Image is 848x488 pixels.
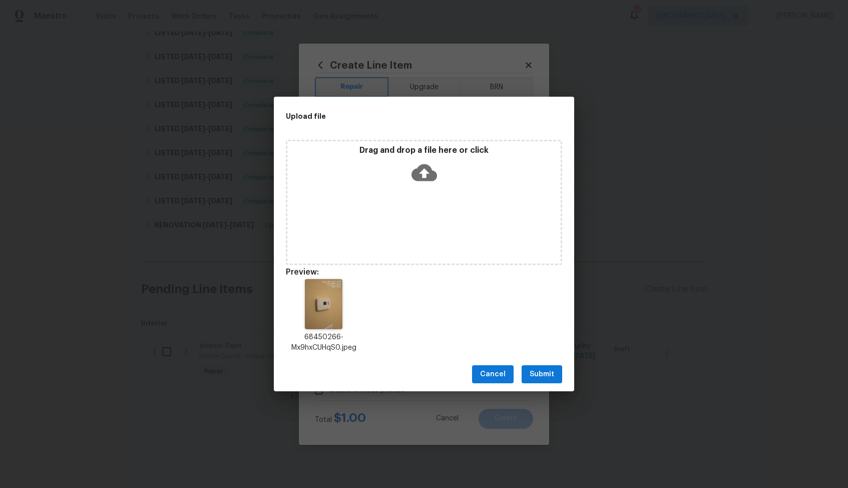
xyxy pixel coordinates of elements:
h2: Upload file [286,111,517,122]
span: Submit [530,368,554,381]
img: 9k= [305,279,342,329]
p: Drag and drop a file here or click [287,145,561,156]
button: Cancel [472,365,514,384]
span: Cancel [480,368,506,381]
button: Submit [522,365,562,384]
p: 68450266-Mx9hxCUHqS0.jpeg [286,332,362,353]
